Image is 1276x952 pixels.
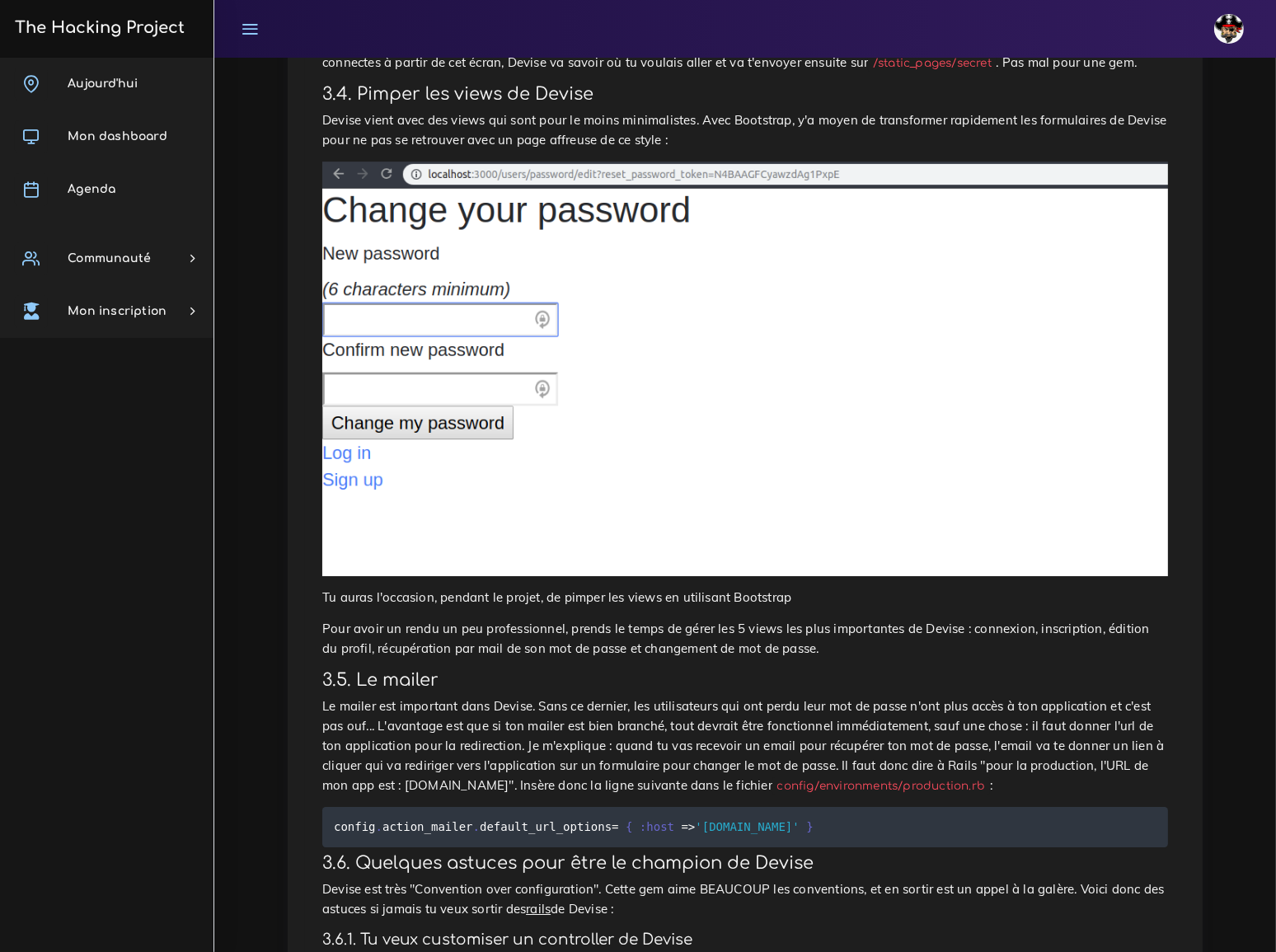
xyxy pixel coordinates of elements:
span: } [806,820,813,833]
h3: 3.6. Quelques astuces pour être le champion de Devise [322,853,1168,874]
span: . [376,820,382,833]
code: config/environments/production.rb [772,777,990,795]
span: Aujourd'hui [68,77,138,90]
p: Tu auras l'occasion, pendant le projet, de pimper les views en utilisant Bootstrap [322,588,1168,607]
p: Pour avoir un rendu un peu professionnel, prends le temps de gérer les 5 views les plus important... [322,619,1168,659]
span: Mon inscription [68,305,167,317]
h3: 3.4. Pimper les views de Devise [322,84,1168,105]
p: Devise est très "Convention over configuration". Cette gem aime BEAUCOUP les conventions, et en s... [322,879,1168,919]
span: = [682,820,688,833]
span: = [612,820,618,833]
h4: 3.6.1. Tu veux customiser un controller de Devise [322,931,1168,949]
span: . [473,820,480,833]
code: /static_pages/secret [868,54,996,72]
img: avatar [1214,14,1244,44]
p: Devise vient avec des views qui sont pour le moins minimalistes. Avec Bootstrap, y'a moyen de tra... [322,110,1168,150]
h3: The Hacking Project [10,19,185,37]
span: '[DOMAIN_NAME]' [695,820,799,833]
p: Le mailer est important dans Devise. Sans ce dernier, les utilisateurs qui ont perdu leur mot de ... [322,696,1168,795]
span: Agenda [68,183,115,195]
span: Communauté [68,252,151,265]
span: Mon dashboard [68,130,167,143]
code: config action_mailer default_url_options > [334,818,818,836]
img: qU6TAhL.png [322,162,1168,576]
span: :host [640,820,674,833]
u: rails [526,901,551,917]
span: { [626,820,632,833]
h3: 3.5. Le mailer [322,670,1168,691]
